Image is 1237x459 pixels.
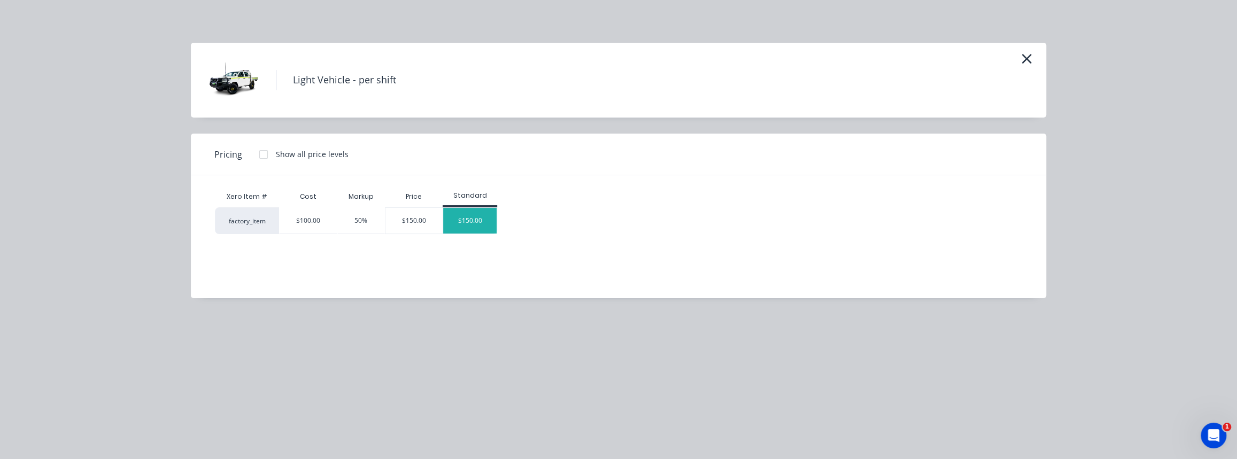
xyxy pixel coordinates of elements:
div: Standard [443,191,497,200]
img: Light Vehicle - per shift [207,53,260,107]
iframe: Intercom live chat [1201,423,1226,448]
h4: Light Vehicle - per shift [276,70,412,90]
span: 1 [1223,423,1231,431]
div: Cost [279,186,337,207]
span: Pricing [214,148,242,161]
div: 50% [354,216,367,225]
div: $150.00 [385,208,443,234]
div: $150.00 [443,208,497,234]
div: Xero Item # [215,186,279,207]
div: Markup [337,186,385,207]
div: $100.00 [296,216,320,225]
div: factory_item [215,207,279,234]
div: Price [385,186,443,207]
div: Show all price levels [276,149,349,160]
